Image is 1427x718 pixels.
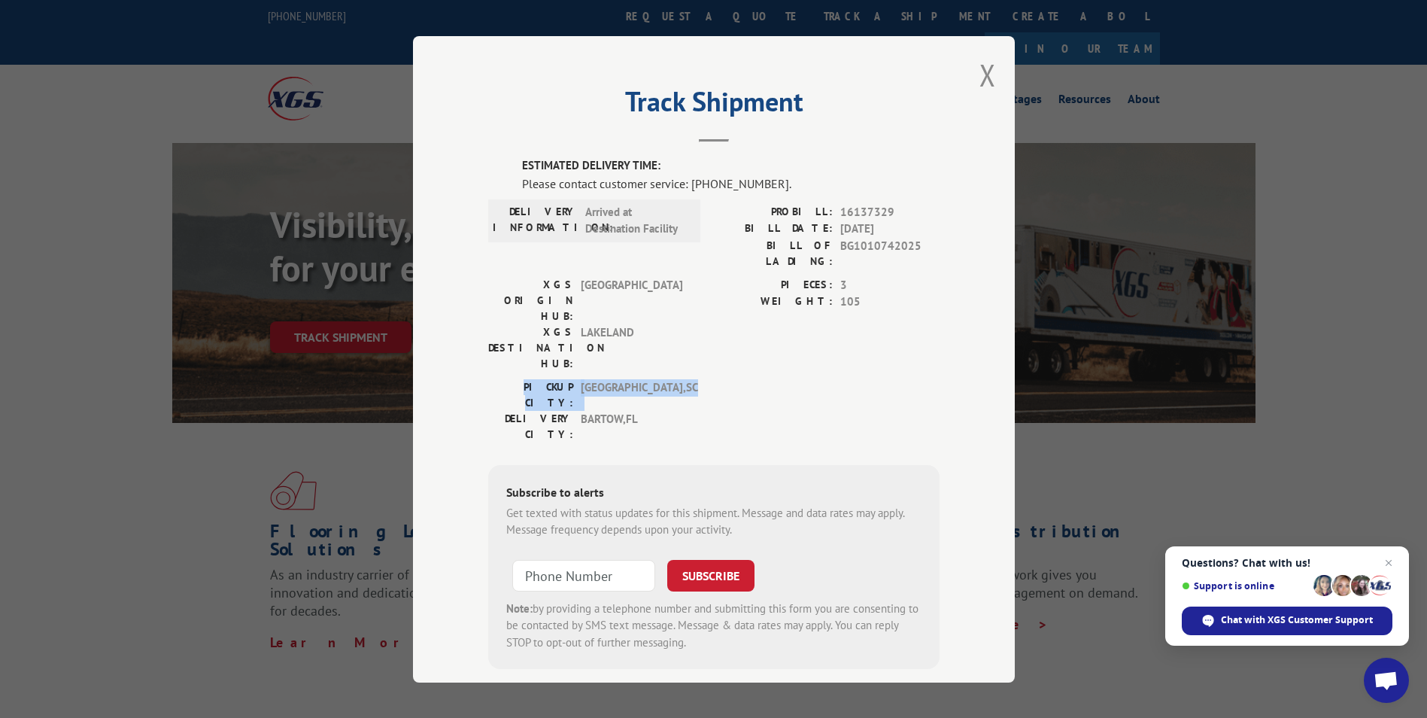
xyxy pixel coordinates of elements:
[488,91,940,120] h2: Track Shipment
[581,410,682,442] span: BARTOW , FL
[581,379,682,410] span: [GEOGRAPHIC_DATA] , SC
[581,324,682,371] span: LAKELAND
[1380,554,1398,572] span: Close chat
[488,379,573,410] label: PICKUP CITY:
[1221,613,1373,627] span: Chat with XGS Customer Support
[493,203,578,237] label: DELIVERY INFORMATION:
[506,600,921,651] div: by providing a telephone number and submitting this form you are consenting to be contacted by SM...
[585,203,687,237] span: Arrived at Destination Facility
[506,601,533,615] strong: Note:
[522,174,940,192] div: Please contact customer service: [PHONE_NUMBER].
[979,55,996,95] button: Close modal
[714,221,833,238] label: BILL DATE:
[1182,607,1392,635] div: Chat with XGS Customer Support
[714,294,833,311] label: WEIGHT:
[1364,658,1409,703] div: Open chat
[488,276,573,324] label: XGS ORIGIN HUB:
[581,276,682,324] span: [GEOGRAPHIC_DATA]
[840,294,940,311] span: 105
[1182,580,1308,592] span: Support is online
[840,276,940,294] span: 3
[1182,557,1392,569] span: Questions? Chat with us!
[506,482,921,504] div: Subscribe to alerts
[522,157,940,175] label: ESTIMATED DELIVERY TIME:
[512,559,655,591] input: Phone Number
[840,221,940,238] span: [DATE]
[506,504,921,538] div: Get texted with status updates for this shipment. Message and data rates may apply. Message frequ...
[714,237,833,269] label: BILL OF LADING:
[667,559,754,591] button: SUBSCRIBE
[840,237,940,269] span: BG1010742025
[488,324,573,371] label: XGS DESTINATION HUB:
[840,203,940,221] span: 16137329
[488,410,573,442] label: DELIVERY CITY:
[714,203,833,221] label: PROBILL:
[714,276,833,294] label: PIECES:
